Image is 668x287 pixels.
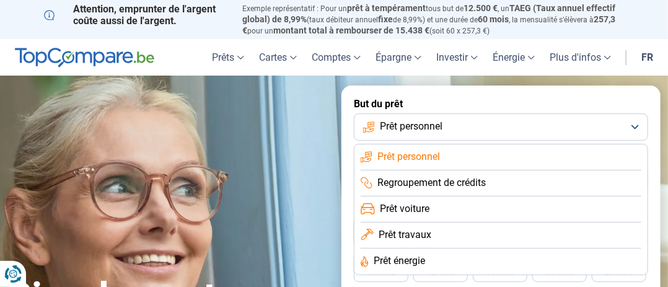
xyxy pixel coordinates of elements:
[377,176,486,190] span: Regroupement de crédits
[427,269,454,276] span: 42 mois
[204,39,252,76] a: Prêts
[478,14,509,24] span: 60 mois
[273,25,429,35] span: montant total à rembourser de 15.438 €
[379,228,431,242] span: Prêt travaux
[252,39,304,76] a: Cartes
[429,39,485,76] a: Investir
[374,254,425,268] span: Prêt énergie
[485,39,542,76] a: Énergie
[347,3,426,13] span: prêt à tempérament
[546,269,573,276] span: 30 mois
[354,113,648,141] button: Prêt personnel
[15,48,154,68] img: TopCompare
[486,269,514,276] span: 36 mois
[377,150,440,164] span: Prêt personnel
[354,98,648,110] label: But du prêt
[464,3,498,13] span: 12.500 €
[242,3,624,36] p: Exemple représentatif : Pour un tous but de , un (taux débiteur annuel de 8,99%) et une durée de ...
[378,14,393,24] span: fixe
[242,14,615,35] span: 257,3 €
[304,39,368,76] a: Comptes
[380,202,429,216] span: Prêt voiture
[634,39,661,76] a: fr
[542,39,618,76] a: Plus d'infos
[368,39,429,76] a: Épargne
[380,120,442,133] span: Prêt personnel
[605,269,633,276] span: 24 mois
[367,269,395,276] span: 48 mois
[44,3,227,27] p: Attention, emprunter de l'argent coûte aussi de l'argent.
[242,3,615,24] span: TAEG (Taux annuel effectif global) de 8,99%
